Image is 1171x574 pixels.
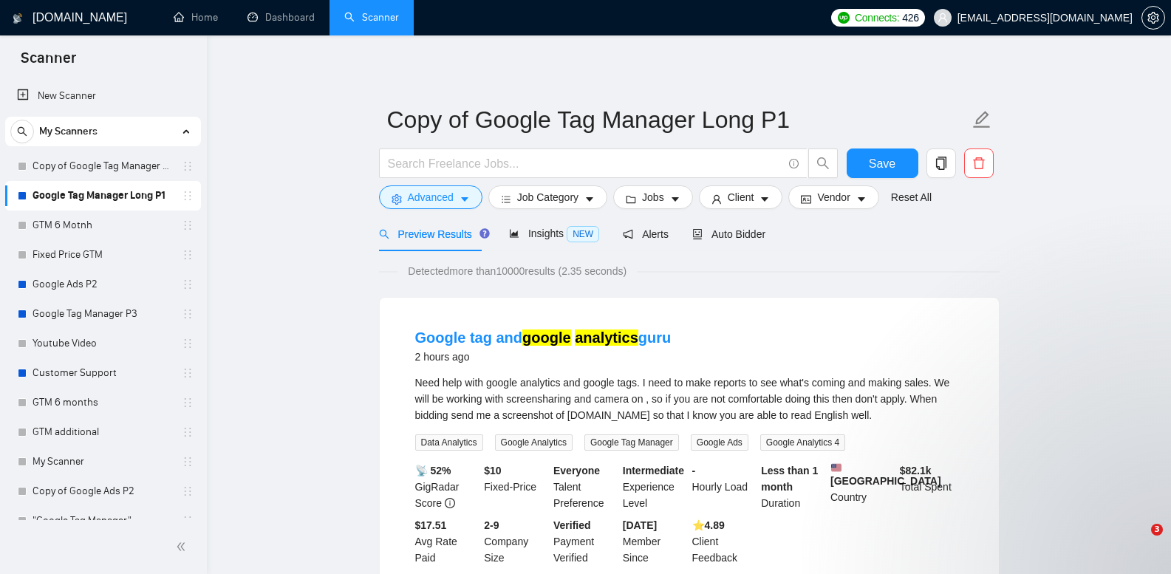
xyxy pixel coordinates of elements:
a: GTM 6 Motnh [33,211,173,240]
div: Talent Preference [550,462,620,511]
button: search [808,148,838,178]
span: bars [501,194,511,205]
span: user [711,194,722,205]
span: Google Analytics [495,434,573,451]
span: robot [692,229,703,239]
span: caret-down [670,194,680,205]
a: New Scanner [17,81,189,111]
span: Preview Results [379,228,485,240]
mark: analytics [575,329,638,346]
img: 🇺🇸 [831,462,841,473]
img: upwork-logo.png [838,12,850,24]
div: Avg Rate Paid [412,517,482,566]
span: holder [182,397,194,409]
span: setting [392,194,402,205]
span: holder [182,456,194,468]
a: Copy of Google Ads P2 [33,476,173,506]
button: userClientcaret-down [699,185,783,209]
a: Reset All [891,189,932,205]
span: Vendor [817,189,850,205]
a: Youtube Video [33,329,173,358]
button: Save [847,148,918,178]
b: [GEOGRAPHIC_DATA] [830,462,941,487]
a: Customer Support [33,358,173,388]
span: double-left [176,539,191,554]
span: search [809,157,837,170]
span: edit [972,110,991,129]
b: Everyone [553,465,600,476]
div: Need help with google analytics and google tags. I need to make reports to see what's coming and ... [415,375,963,423]
span: holder [182,515,194,527]
span: Google Tag Manager [584,434,679,451]
div: Experience Level [620,462,689,511]
input: Search Freelance Jobs... [388,154,782,173]
div: Country [827,462,897,511]
a: "Google Tag Manager" [33,506,173,536]
b: - [692,465,696,476]
span: 3 [1151,524,1163,536]
span: user [938,13,948,23]
div: Fixed-Price [481,462,550,511]
input: Scanner name... [387,101,969,138]
a: My Scanner [33,447,173,476]
span: Auto Bidder [692,228,765,240]
div: Tooltip anchor [478,227,491,240]
a: Fixed Price GTM [33,240,173,270]
mark: google [522,329,571,346]
span: Alerts [623,228,669,240]
img: logo [13,7,23,30]
span: folder [626,194,636,205]
div: Member Since [620,517,689,566]
span: Data Analytics [415,434,483,451]
b: $ 10 [484,465,501,476]
span: info-circle [445,498,455,508]
button: delete [964,148,994,178]
span: holder [182,367,194,379]
span: area-chart [509,228,519,239]
div: 2 hours ago [415,348,672,366]
b: [DATE] [623,519,657,531]
b: $17.51 [415,519,447,531]
span: Detected more than 10000 results (2.35 seconds) [397,263,637,279]
a: GTM 6 months [33,388,173,417]
span: My Scanners [39,117,98,146]
span: caret-down [856,194,867,205]
span: holder [182,279,194,290]
button: idcardVendorcaret-down [788,185,878,209]
a: searchScanner [344,11,399,24]
span: holder [182,308,194,320]
b: ⭐️ 4.89 [692,519,725,531]
span: Job Category [517,189,578,205]
b: 📡 52% [415,465,451,476]
span: caret-down [584,194,595,205]
a: Google Tag Manager P3 [33,299,173,329]
span: search [11,126,33,137]
span: Connects: [855,10,899,26]
span: Google Ads [691,434,748,451]
span: Save [869,154,895,173]
span: holder [182,219,194,231]
b: Less than 1 month [761,465,818,493]
span: Jobs [642,189,664,205]
a: dashboardDashboard [247,11,315,24]
span: notification [623,229,633,239]
div: GigRadar Score [412,462,482,511]
span: Insights [509,228,599,239]
a: Google Tag Manager Long P1 [33,181,173,211]
span: holder [182,190,194,202]
span: holder [182,338,194,349]
button: setting [1141,6,1165,30]
span: 426 [902,10,918,26]
span: Client [728,189,754,205]
b: Intermediate [623,465,684,476]
span: info-circle [789,159,799,168]
a: Copy of Google Tag Manager Long P1 [33,151,173,181]
span: caret-down [759,194,770,205]
button: copy [926,148,956,178]
div: Payment Verified [550,517,620,566]
span: Google Analytics 4 [760,434,845,451]
li: New Scanner [5,81,201,111]
b: 2-9 [484,519,499,531]
span: copy [927,157,955,170]
span: delete [965,157,993,170]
